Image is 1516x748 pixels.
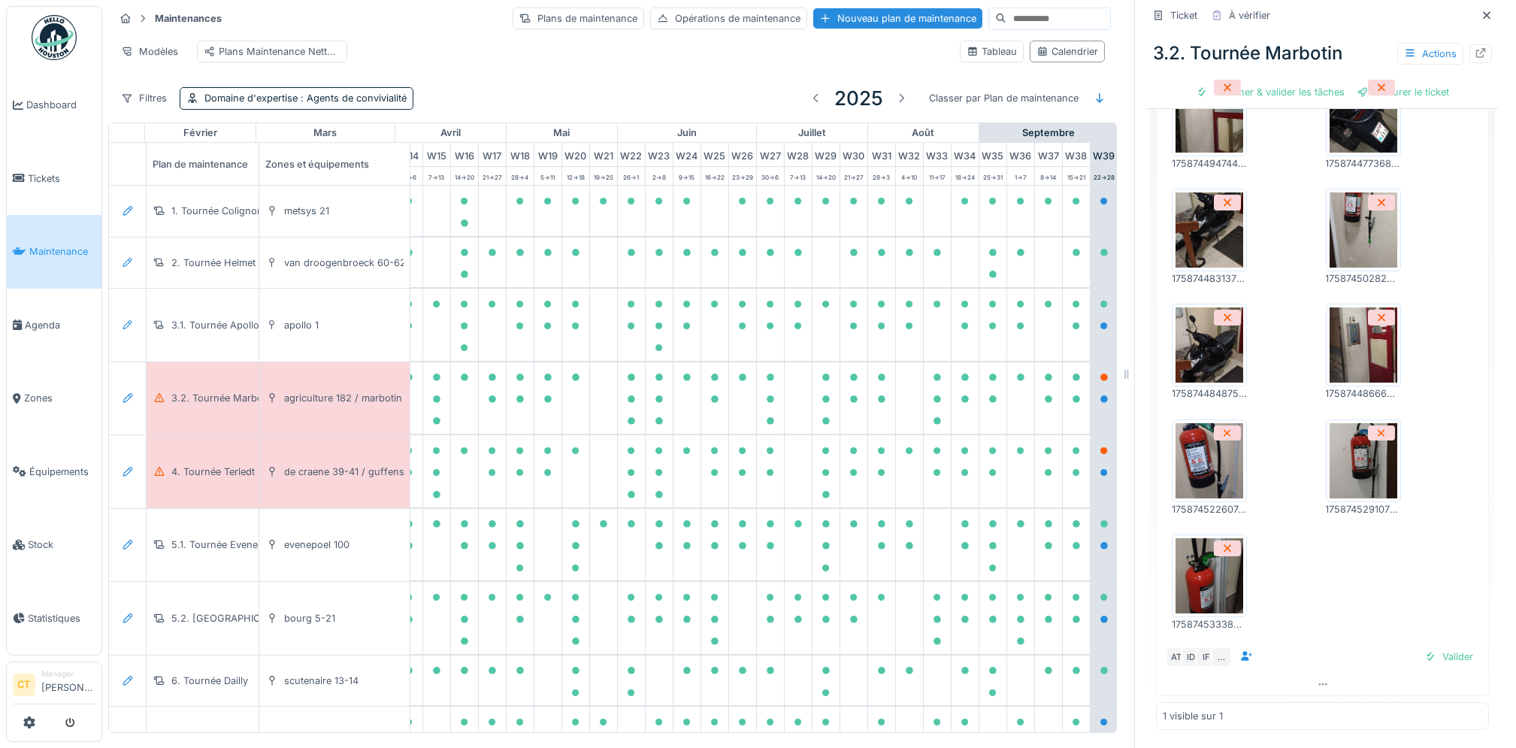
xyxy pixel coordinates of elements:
div: de craene 39-41 / guffens 37-39 [284,465,435,479]
div: IF [1196,647,1217,668]
div: 17587448666955165801640381536636.jpg [1326,386,1401,401]
div: 1 -> 7 [1007,167,1034,185]
div: 8 -> 14 [1035,167,1062,185]
div: À vérifier [1229,8,1270,23]
div: W 30 [840,143,867,166]
a: Maintenance [7,215,101,289]
div: Valider [1418,647,1479,667]
div: W 37 [1035,143,1062,166]
div: Domaine d'expertise [204,91,407,105]
div: 7 -> 13 [423,167,450,185]
div: 26 -> 1 [618,167,645,185]
div: Tableau [967,44,1017,59]
div: AT [1166,647,1187,668]
div: W 34 [952,143,979,166]
div: Filtres [114,87,174,109]
div: 5.2. [GEOGRAPHIC_DATA] [171,611,292,625]
div: van droogenbroeck 60-62 / helmet 339 [284,256,467,270]
div: W 24 [673,143,701,166]
div: ID [1181,647,1202,668]
img: teut9yth7bvtbmvnmapwa86qy57u [1176,77,1243,153]
div: 17587453338307095588989613620291.jpg [1172,617,1247,631]
div: W 35 [979,143,1006,166]
span: Maintenance [29,244,95,259]
span: Zones [24,391,95,405]
div: 4 -> 10 [896,167,923,185]
div: W 38 [1063,143,1090,166]
div: mars [256,123,395,143]
div: W 33 [924,143,951,166]
div: 17587448487584331639553557855693.jpg [1172,386,1247,401]
div: 17587447736872542240193664984287.jpg [1326,156,1401,171]
div: 14 -> 20 [812,167,840,185]
a: Tickets [7,142,101,216]
span: Statistiques [28,611,95,625]
div: 1. Tournée Colignon [171,204,263,218]
div: 17587452260744174038074557433408.jpg [1172,502,1247,516]
div: 15 -> 21 [1063,167,1090,185]
div: 2. Tournée Helmet [171,256,256,270]
div: bourg 5-21 [284,611,335,625]
img: hl5tn9n5ek25ouv196auikogbh9b [1176,192,1243,268]
div: 4. Tournée Terledt [171,465,255,479]
span: Équipements [29,465,95,479]
div: W 23 [646,143,673,166]
div: 7 -> 13 [785,167,812,185]
div: 17587449474485028728198223485882.jpg [1172,156,1247,171]
div: W 15 [423,143,450,166]
div: W 29 [812,143,840,166]
div: 18 -> 24 [952,167,979,185]
div: 19 -> 25 [590,167,617,185]
div: 6. Tournée Dailly [171,674,248,688]
div: W 36 [1007,143,1034,166]
div: Calendrier [1036,44,1098,59]
div: 17587448313706515415933429668343.jpg [1172,271,1247,286]
div: evenepoel 100 [284,538,349,552]
div: W 19 [534,143,561,166]
a: Équipements [7,435,101,509]
div: metsys 21 [284,204,329,218]
div: W 31 [868,143,895,166]
a: Zones [7,362,101,435]
div: septembre [979,123,1118,143]
div: mai [507,123,617,143]
div: avril [395,123,506,143]
div: W 32 [896,143,923,166]
a: Agenda [7,289,101,362]
div: 2 -> 8 [646,167,673,185]
div: 28 -> 4 [507,167,534,185]
div: Modèles [114,41,185,62]
div: 16 -> 22 [701,167,728,185]
div: W 25 [701,143,728,166]
div: Terminer & valider les tâches [1190,82,1351,102]
div: 22 -> 28 [1091,167,1118,185]
a: CT Manager[PERSON_NAME] [13,668,95,704]
div: W 20 [562,143,589,166]
img: mviceyzyc23er7q9f9ztoz7py8ke [1176,538,1243,613]
img: kxwui6nfphtqz5uam4oeal54vq1f [1330,77,1397,153]
div: 25 -> 31 [979,167,1006,185]
div: 21 -> 27 [840,167,867,185]
img: Badge_color-CXgf-gQk.svg [32,15,77,60]
a: Dashboard [7,68,101,142]
div: 1758745028257706925786664028647.jpg [1326,271,1401,286]
span: Dashboard [26,98,95,112]
div: 12 -> 18 [562,167,589,185]
div: 3.2. Tournée Marbotin [171,391,274,405]
div: Clôturer le ticket [1351,82,1455,102]
div: W 21 [590,143,617,166]
div: 11 -> 17 [924,167,951,185]
img: 51v3aodnq3u7vgek7fzko8dujfd1 [1330,192,1397,268]
span: Stock [28,538,95,552]
div: 23 -> 29 [729,167,756,185]
a: Statistiques [7,582,101,656]
div: février [145,123,256,143]
div: Opérations de maintenance [650,8,807,29]
div: Manager [41,668,95,680]
div: juin [618,123,756,143]
div: agriculture 182 / marbotin 18-26 [284,391,431,405]
div: Plan de maintenance [147,143,297,185]
h3: 2025 [834,86,883,110]
div: 21 -> 27 [479,167,506,185]
div: juillet [757,123,867,143]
